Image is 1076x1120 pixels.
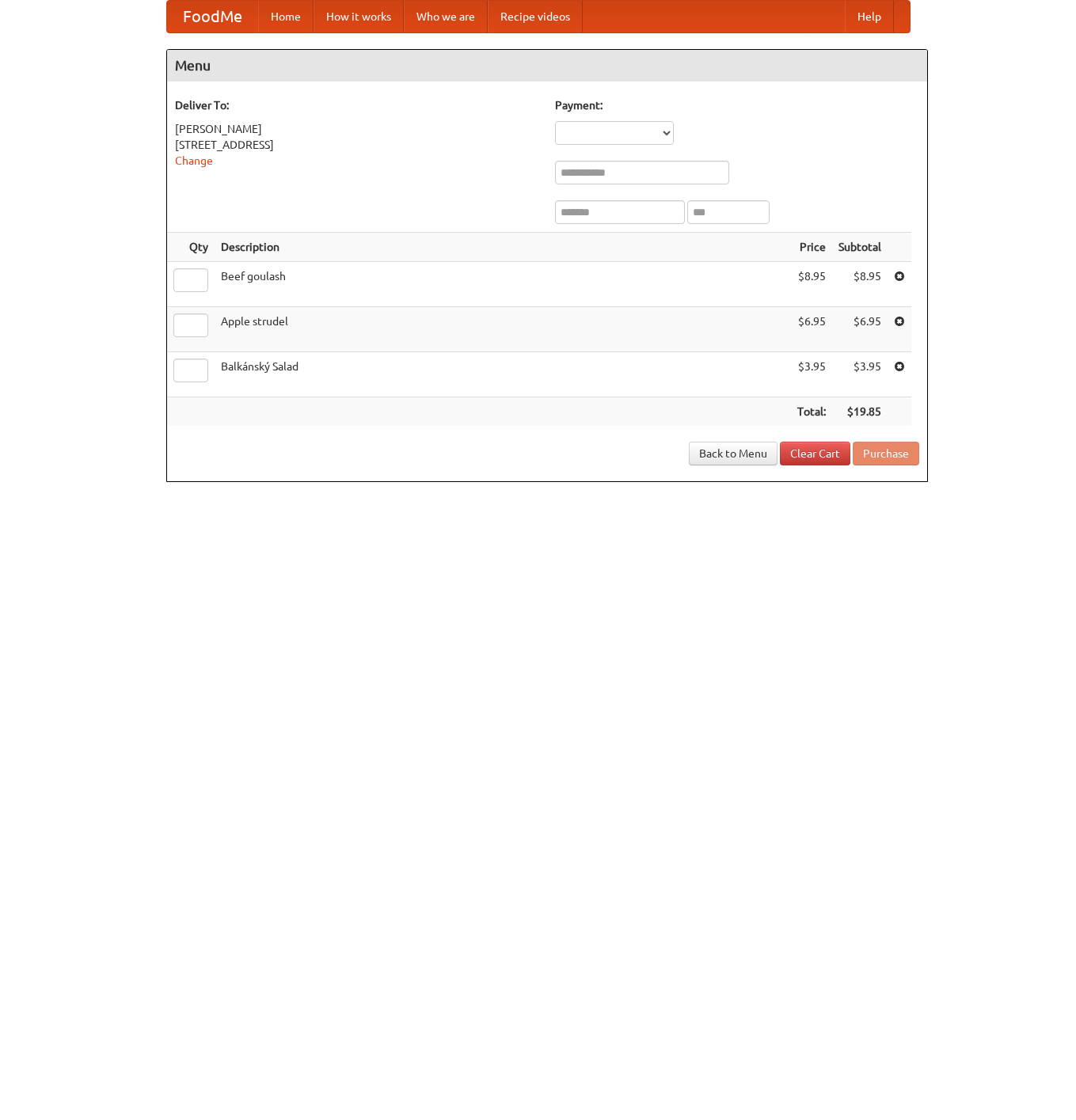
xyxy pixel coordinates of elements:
[215,233,791,262] th: Description
[853,442,919,465] button: Purchase
[258,1,314,32] a: Home
[175,154,213,167] a: Change
[215,307,791,352] td: Apple strudel
[845,1,894,32] a: Help
[791,262,832,307] td: $8.95
[175,97,539,113] h5: Deliver To:
[175,121,539,137] div: [PERSON_NAME]
[314,1,404,32] a: How it works
[215,352,791,397] td: Balkánský Salad
[167,1,258,32] a: FoodMe
[555,97,919,113] h5: Payment:
[488,1,583,32] a: Recipe videos
[832,352,888,397] td: $3.95
[791,233,832,262] th: Price
[832,233,888,262] th: Subtotal
[215,262,791,307] td: Beef goulash
[404,1,488,32] a: Who we are
[167,233,215,262] th: Qty
[791,352,832,397] td: $3.95
[780,442,850,465] a: Clear Cart
[689,442,778,465] a: Back to Menu
[791,307,832,352] td: $6.95
[791,397,832,427] th: Total:
[175,137,539,153] div: [STREET_ADDRESS]
[832,397,888,427] th: $19.85
[832,262,888,307] td: $8.95
[167,50,927,82] h4: Menu
[832,307,888,352] td: $6.95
